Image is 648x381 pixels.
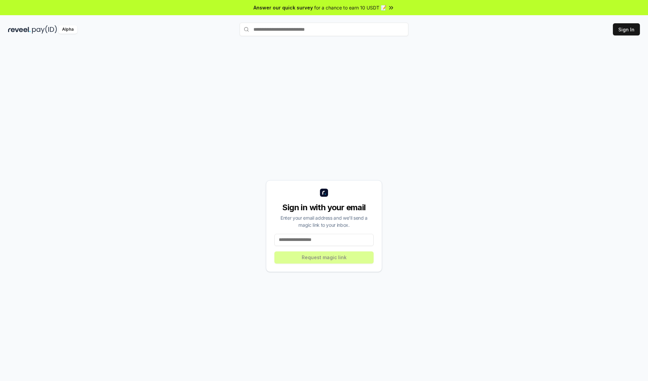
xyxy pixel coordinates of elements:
img: pay_id [32,25,57,34]
button: Sign In [613,23,640,35]
span: Answer our quick survey [253,4,313,11]
img: reveel_dark [8,25,31,34]
span: for a chance to earn 10 USDT 📝 [314,4,386,11]
img: logo_small [320,189,328,197]
div: Sign in with your email [274,202,374,213]
div: Alpha [58,25,77,34]
div: Enter your email address and we’ll send a magic link to your inbox. [274,214,374,228]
